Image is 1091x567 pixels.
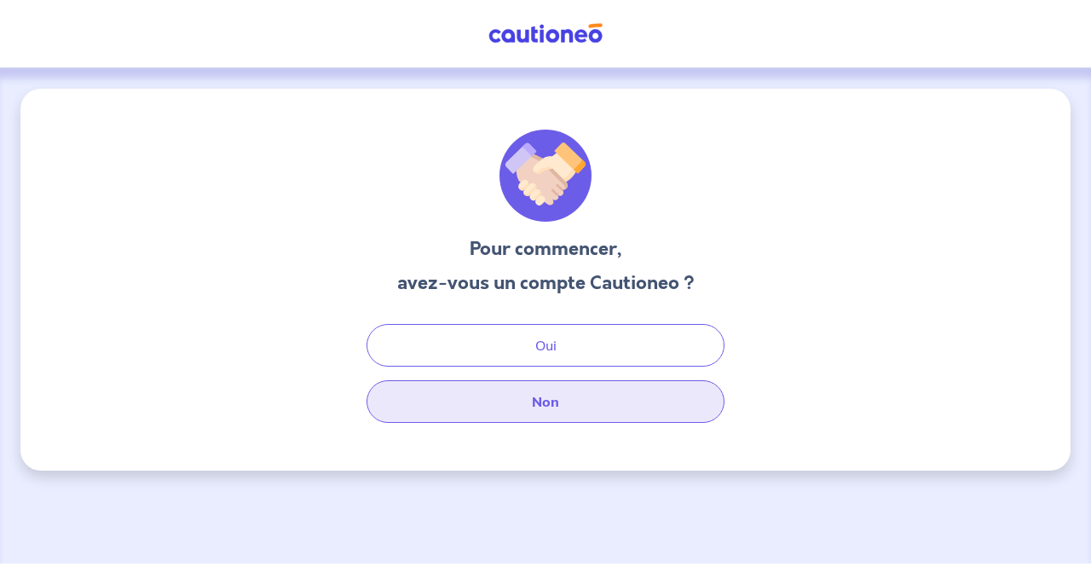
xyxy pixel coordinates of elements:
button: Non [367,380,724,423]
h3: Pour commencer, [397,235,695,263]
h3: avez-vous un compte Cautioneo ? [397,269,695,297]
img: illu_welcome.svg [499,130,592,222]
img: Cautioneo [482,23,609,44]
button: Oui [367,324,724,367]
